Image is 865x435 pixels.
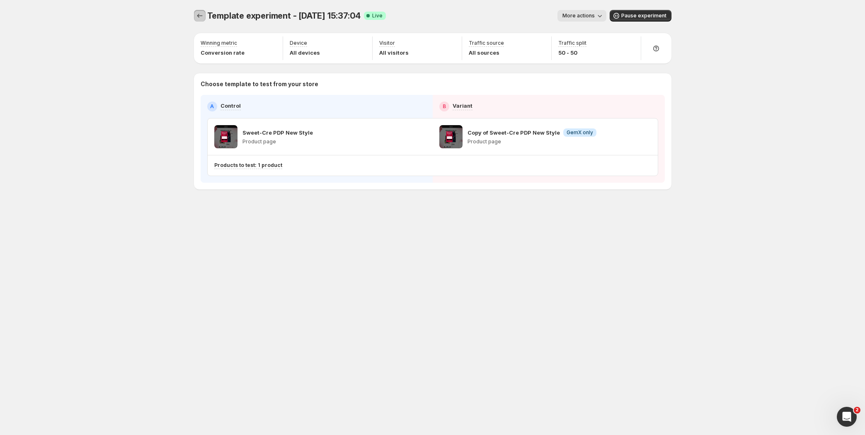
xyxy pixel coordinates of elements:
p: Traffic split [558,40,586,46]
img: Sweet-Cre PDP New Style [214,125,237,148]
span: More actions [562,12,595,19]
p: Traffic source [469,40,504,46]
button: Experiments [194,10,206,22]
p: Product page [468,138,596,145]
iframe: Intercom live chat [837,407,857,427]
span: Template experiment - [DATE] 15:37:04 [207,11,361,21]
p: Winning metric [201,40,237,46]
p: Visitor [379,40,395,46]
h2: A [210,103,214,110]
p: Choose template to test from your store [201,80,665,88]
p: Conversion rate [201,48,245,57]
p: All sources [469,48,504,57]
h2: B [443,103,446,110]
p: Variant [453,101,472,110]
p: All devices [290,48,320,57]
p: 50 - 50 [558,48,586,57]
span: Live [372,12,383,19]
p: All visitors [379,48,409,57]
p: Sweet-Cre PDP New Style [242,128,313,137]
button: More actions [557,10,606,22]
span: Pause experiment [621,12,666,19]
span: 2 [854,407,860,413]
p: Product page [242,138,313,145]
p: Control [220,101,241,110]
button: Pause experiment [610,10,671,22]
p: Device [290,40,307,46]
p: Copy of Sweet-Cre PDP New Style [468,128,560,137]
img: Copy of Sweet-Cre PDP New Style [439,125,463,148]
p: Products to test: 1 product [214,162,282,169]
span: GemX only [567,129,593,136]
